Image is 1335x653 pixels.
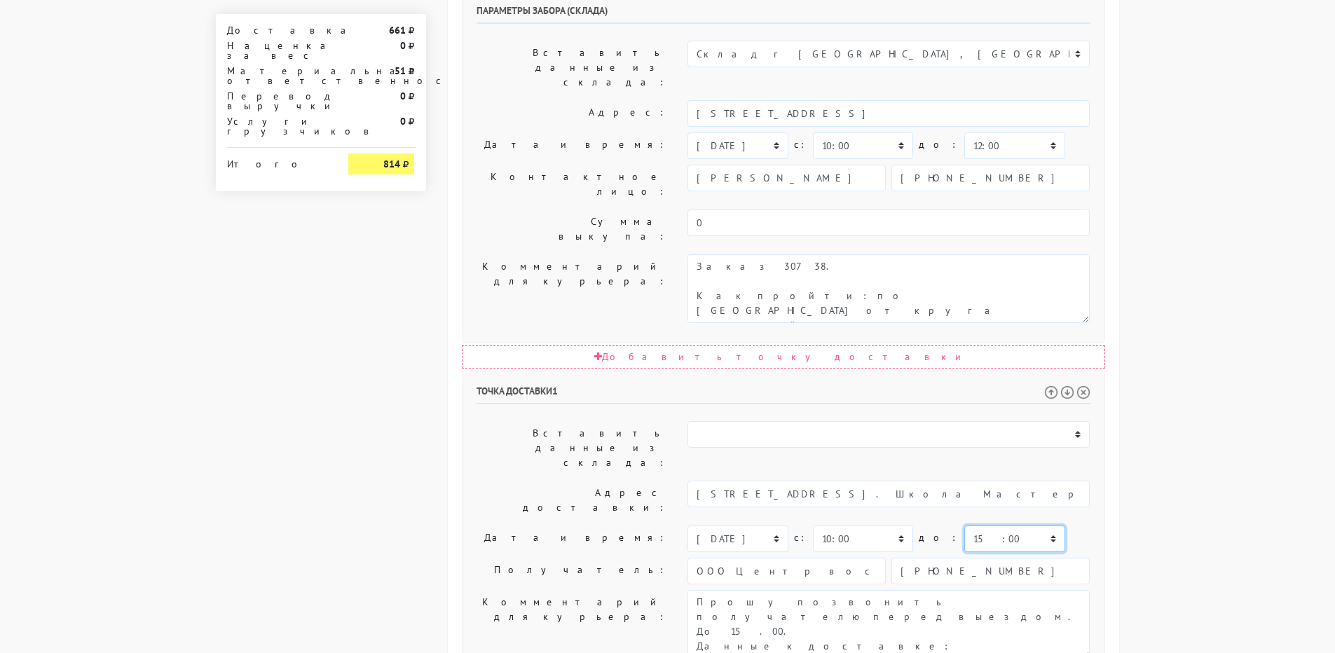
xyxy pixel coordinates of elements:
[687,254,1090,323] textarea: Как пройти: по [GEOGRAPHIC_DATA] от круга второй поворот во двор. Серые ворота с калиткой между а...
[227,153,328,169] div: Итого
[552,385,558,397] span: 1
[794,525,807,550] label: c:
[466,558,678,584] label: Получатель:
[389,24,406,36] strong: 661
[466,132,678,159] label: Дата и время:
[400,39,406,52] strong: 0
[919,132,959,157] label: до:
[466,209,678,249] label: Сумма выкупа:
[217,116,338,136] div: Услуги грузчиков
[466,254,678,323] label: Комментарий для курьера:
[466,41,678,95] label: Вставить данные из склада:
[891,165,1090,191] input: Телефон
[395,64,406,77] strong: 51
[687,558,886,584] input: Имя
[466,165,678,204] label: Контактное лицо:
[462,345,1105,369] div: Добавить точку доставки
[400,90,406,102] strong: 0
[466,421,678,475] label: Вставить данные из склада:
[687,165,886,191] input: Имя
[217,25,338,35] div: Доставка
[477,385,1090,404] h6: Точка доставки
[217,66,338,85] div: Материальная ответственность
[919,525,959,550] label: до:
[466,100,678,127] label: Адрес:
[466,481,678,520] label: Адрес доставки:
[466,525,678,552] label: Дата и время:
[891,558,1090,584] input: Телефон
[217,91,338,111] div: Перевод выручки
[400,115,406,128] strong: 0
[217,41,338,60] div: Наценка за вес
[383,158,400,170] strong: 814
[794,132,807,157] label: c:
[477,5,1090,24] h6: Параметры забора (склада)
